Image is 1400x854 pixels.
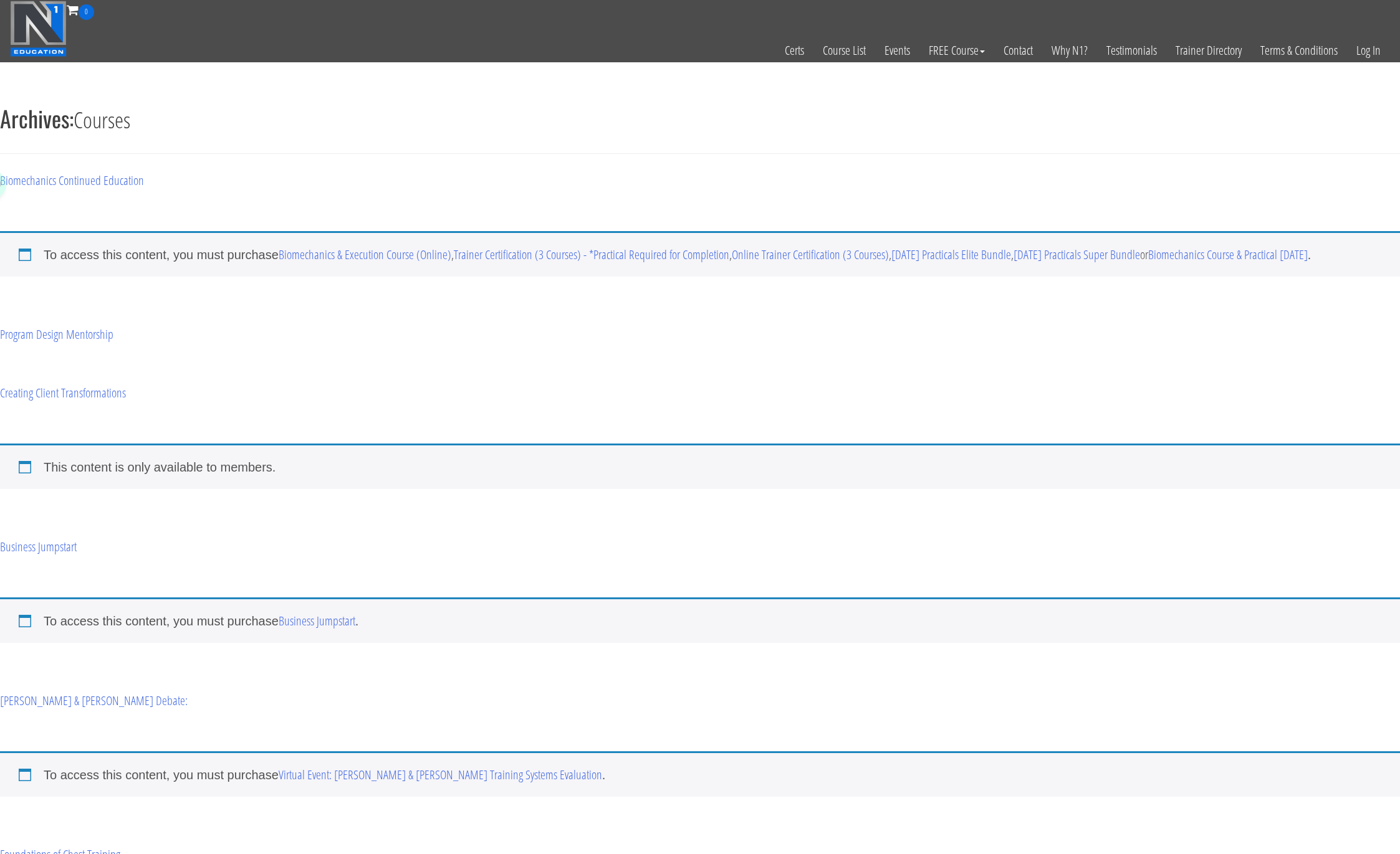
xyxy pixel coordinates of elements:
a: Terms & Conditions [1251,20,1347,81]
a: FREE Course [919,20,994,81]
a: 0 [67,1,94,18]
span: 0 [79,4,94,20]
a: [DATE] Practicals Super Bundle [1014,246,1140,263]
a: Course List [813,20,875,81]
a: Virtual Event: [PERSON_NAME] & [PERSON_NAME] Training Systems Evaluation [279,766,602,783]
a: Online Trainer Certification (3 Courses) [732,246,889,263]
span: Courses [74,105,130,135]
a: Trainer Directory [1166,20,1251,81]
a: Certs [775,20,813,81]
a: Contact [994,20,1042,81]
a: Biomechanics Course & Practical [DATE] [1148,246,1308,263]
a: Testimonials [1097,20,1166,81]
a: Biomechanics & Execution Course (Online) [279,246,451,263]
span: , , , , or [279,246,1308,263]
a: Events [875,20,919,81]
img: n1-education [10,1,67,57]
a: Log In [1347,20,1390,81]
a: [DATE] Practicals Elite Bundle [891,246,1011,263]
a: Why N1? [1042,20,1097,81]
a: Business Jumpstart [279,612,355,629]
a: Trainer Certification (3 Courses) - *Practical Required for Completion [454,246,729,263]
